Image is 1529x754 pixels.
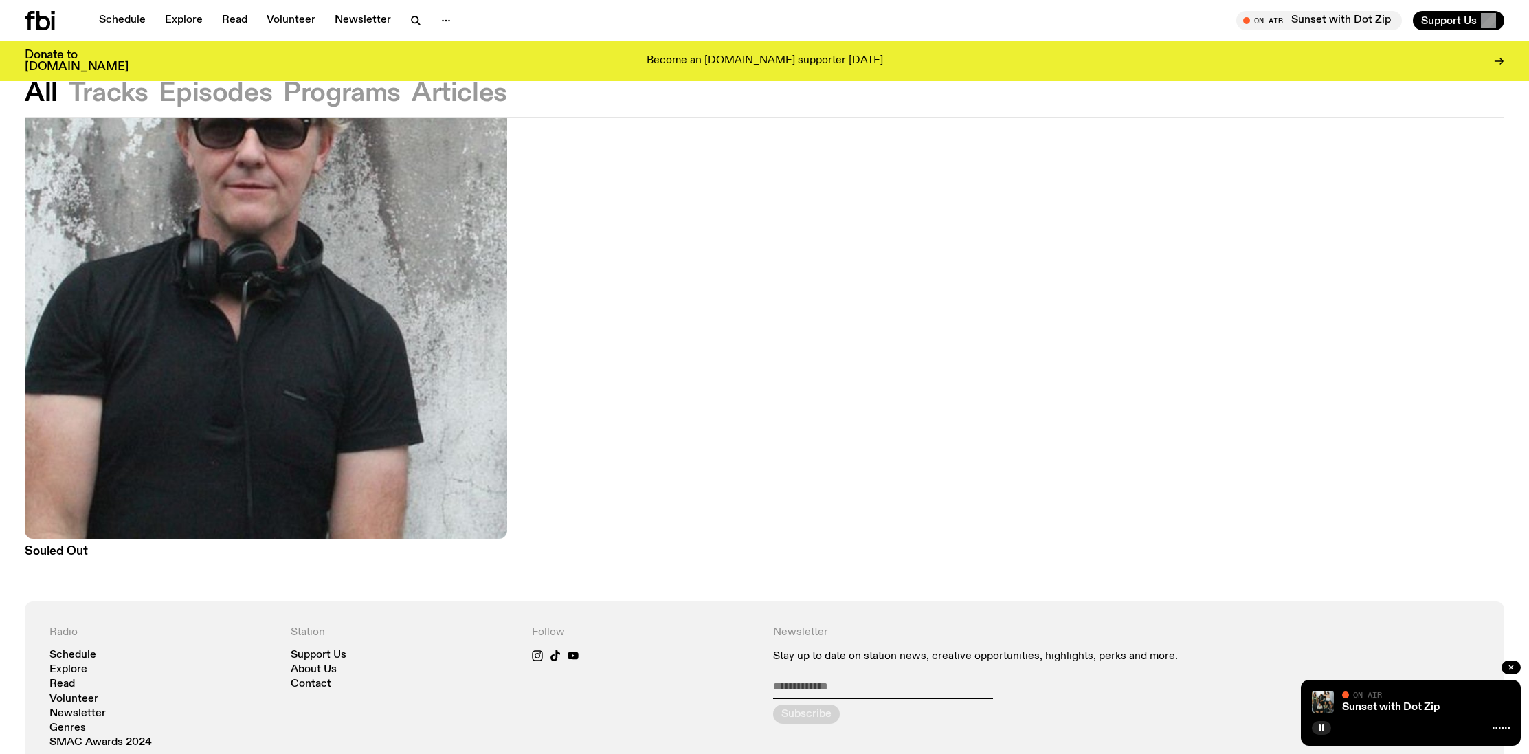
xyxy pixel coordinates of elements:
[291,626,515,639] h4: Station
[258,11,324,30] a: Volunteer
[69,81,148,106] button: Tracks
[25,81,58,106] button: All
[1421,14,1477,27] span: Support Us
[1413,11,1504,30] button: Support Us
[214,11,256,30] a: Read
[1236,11,1402,30] button: On AirSunset with Dot Zip
[773,705,840,724] button: Subscribe
[49,709,106,719] a: Newsletter
[412,81,507,106] button: Articles
[49,723,86,733] a: Genres
[1342,702,1440,713] a: Sunset with Dot Zip
[773,650,1239,663] p: Stay up to date on station news, creative opportunities, highlights, perks and more.
[91,11,154,30] a: Schedule
[773,626,1239,639] h4: Newsletter
[49,650,96,661] a: Schedule
[291,650,346,661] a: Support Us
[49,665,87,675] a: Explore
[647,55,883,67] p: Become an [DOMAIN_NAME] supporter [DATE]
[49,679,75,689] a: Read
[49,738,152,748] a: SMAC Awards 2024
[532,626,757,639] h4: Follow
[291,679,331,689] a: Contact
[326,11,399,30] a: Newsletter
[291,665,337,675] a: About Us
[25,546,507,557] h3: Souled Out
[159,81,272,106] button: Episodes
[25,539,507,557] a: Souled Out
[157,11,211,30] a: Explore
[283,81,401,106] button: Programs
[25,49,129,73] h3: Donate to [DOMAIN_NAME]
[49,694,98,705] a: Volunteer
[49,626,274,639] h4: Radio
[1353,690,1382,699] span: On Air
